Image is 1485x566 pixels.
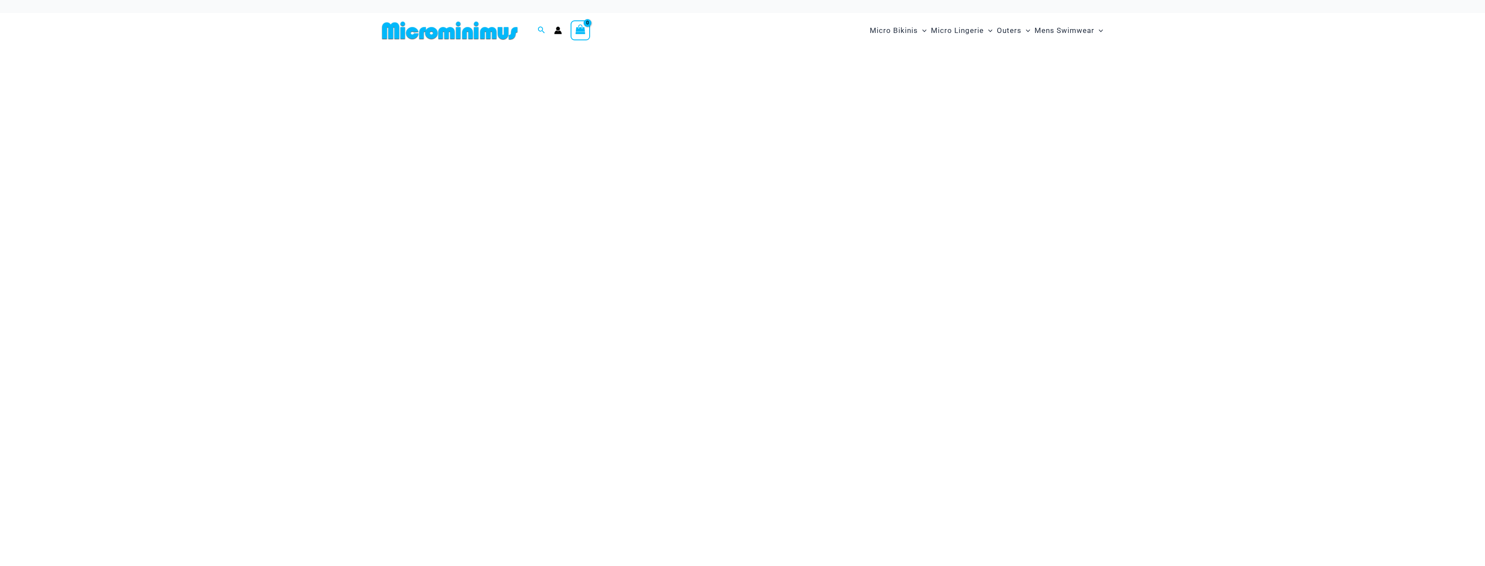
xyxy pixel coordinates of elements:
a: View Shopping Cart, empty [571,20,591,40]
span: Menu Toggle [918,20,927,42]
a: Account icon link [554,26,562,34]
span: Micro Bikinis [870,20,918,42]
img: MM SHOP LOGO FLAT [379,21,521,40]
span: Menu Toggle [984,20,992,42]
span: Menu Toggle [1094,20,1103,42]
a: Search icon link [538,25,545,36]
a: Mens SwimwearMenu ToggleMenu Toggle [1032,17,1105,44]
span: Menu Toggle [1022,20,1030,42]
span: Mens Swimwear [1035,20,1094,42]
a: OutersMenu ToggleMenu Toggle [995,17,1032,44]
nav: Site Navigation [866,16,1107,45]
span: Micro Lingerie [931,20,984,42]
a: Micro BikinisMenu ToggleMenu Toggle [868,17,929,44]
a: Micro LingerieMenu ToggleMenu Toggle [929,17,995,44]
span: Outers [997,20,1022,42]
